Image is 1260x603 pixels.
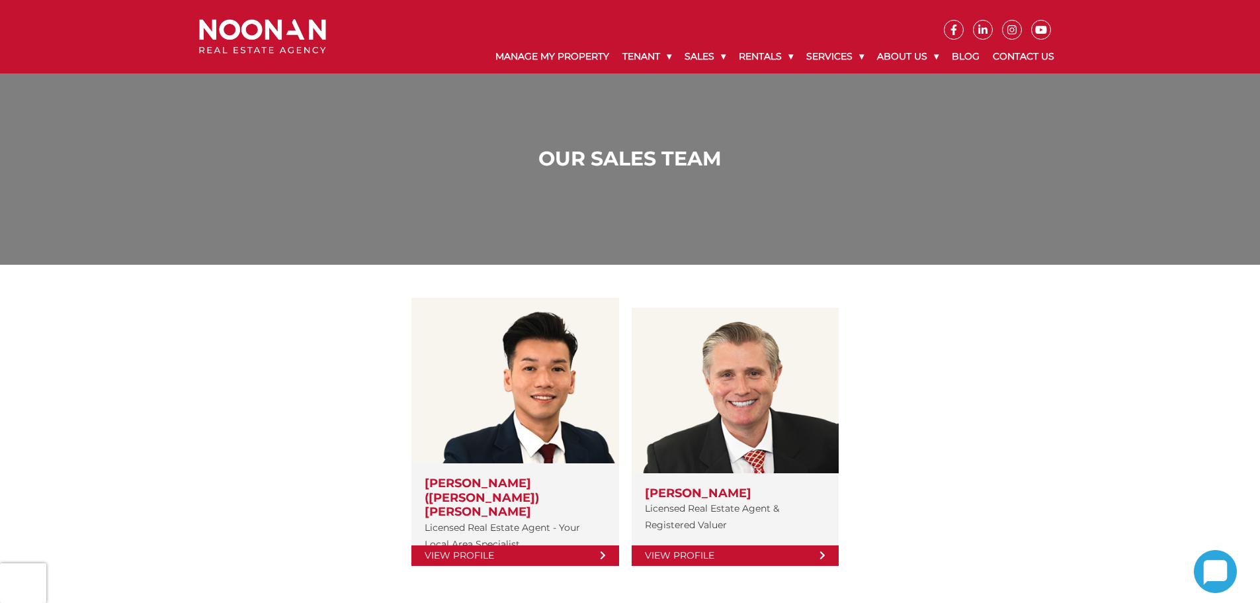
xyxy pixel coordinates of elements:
[645,500,825,533] p: Licensed Real Estate Agent & Registered Valuer
[489,40,616,73] a: Manage My Property
[199,19,326,54] img: Noonan Real Estate Agency
[202,147,1058,171] h1: Our Sales Team
[800,40,870,73] a: Services
[678,40,732,73] a: Sales
[616,40,678,73] a: Tenant
[425,477,605,520] h3: [PERSON_NAME] ([PERSON_NAME]) [PERSON_NAME]
[945,40,986,73] a: Blog
[986,40,1061,73] a: Contact Us
[870,40,945,73] a: About Us
[425,520,605,553] p: Licensed Real Estate Agent - Your Local Area Specialist
[632,545,839,566] a: View Profile
[732,40,800,73] a: Rentals
[411,545,618,566] a: View Profile
[645,487,825,501] h3: [PERSON_NAME]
